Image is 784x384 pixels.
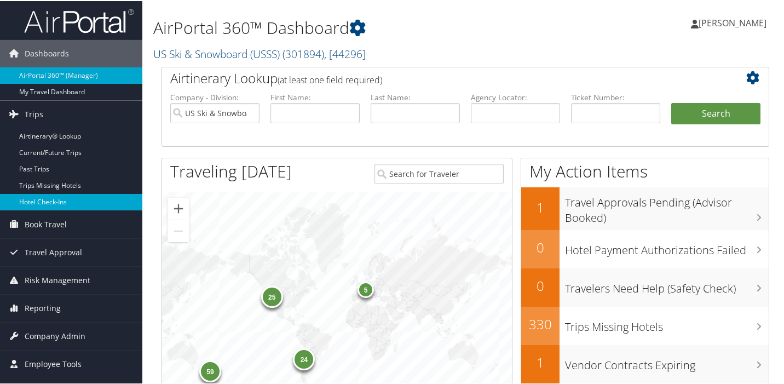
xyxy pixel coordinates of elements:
[25,349,82,377] span: Employee Tools
[521,344,769,382] a: 1Vendor Contracts Expiring
[25,266,90,293] span: Risk Management
[699,16,766,28] span: [PERSON_NAME]
[471,91,560,102] label: Agency Locator:
[374,163,504,183] input: Search for Traveler
[521,314,560,333] h2: 330
[565,236,769,257] h3: Hotel Payment Authorizations Failed
[25,322,85,349] span: Company Admin
[153,45,366,60] a: US Ski & Snowboard (USSS)
[571,91,660,102] label: Ticket Number:
[25,238,82,265] span: Travel Approval
[170,91,260,102] label: Company - Division:
[153,15,569,38] h1: AirPortal 360™ Dashboard
[691,5,777,38] a: [PERSON_NAME]
[261,285,283,307] div: 25
[521,197,560,216] h2: 1
[270,91,360,102] label: First Name:
[170,159,292,182] h1: Traveling [DATE]
[565,313,769,334] h3: Trips Missing Hotels
[565,351,769,372] h3: Vendor Contracts Expiring
[25,100,43,127] span: Trips
[168,197,189,219] button: Zoom in
[293,347,315,369] div: 24
[324,45,366,60] span: , [ 44296 ]
[521,237,560,256] h2: 0
[565,188,769,225] h3: Travel Approvals Pending (Advisor Booked)
[25,210,67,237] span: Book Travel
[371,91,460,102] label: Last Name:
[671,102,760,124] button: Search
[521,352,560,371] h2: 1
[521,229,769,267] a: 0Hotel Payment Authorizations Failed
[521,159,769,182] h1: My Action Items
[278,73,382,85] span: (at least one field required)
[521,306,769,344] a: 330Trips Missing Hotels
[170,68,710,87] h2: Airtinerary Lookup
[24,7,134,33] img: airportal-logo.png
[25,294,61,321] span: Reporting
[168,219,189,241] button: Zoom out
[521,276,560,294] h2: 0
[521,267,769,306] a: 0Travelers Need Help (Safety Check)
[565,274,769,295] h3: Travelers Need Help (Safety Check)
[358,280,374,297] div: 5
[521,186,769,228] a: 1Travel Approvals Pending (Advisor Booked)
[199,359,221,381] div: 59
[283,45,324,60] span: ( 301894 )
[25,39,69,66] span: Dashboards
